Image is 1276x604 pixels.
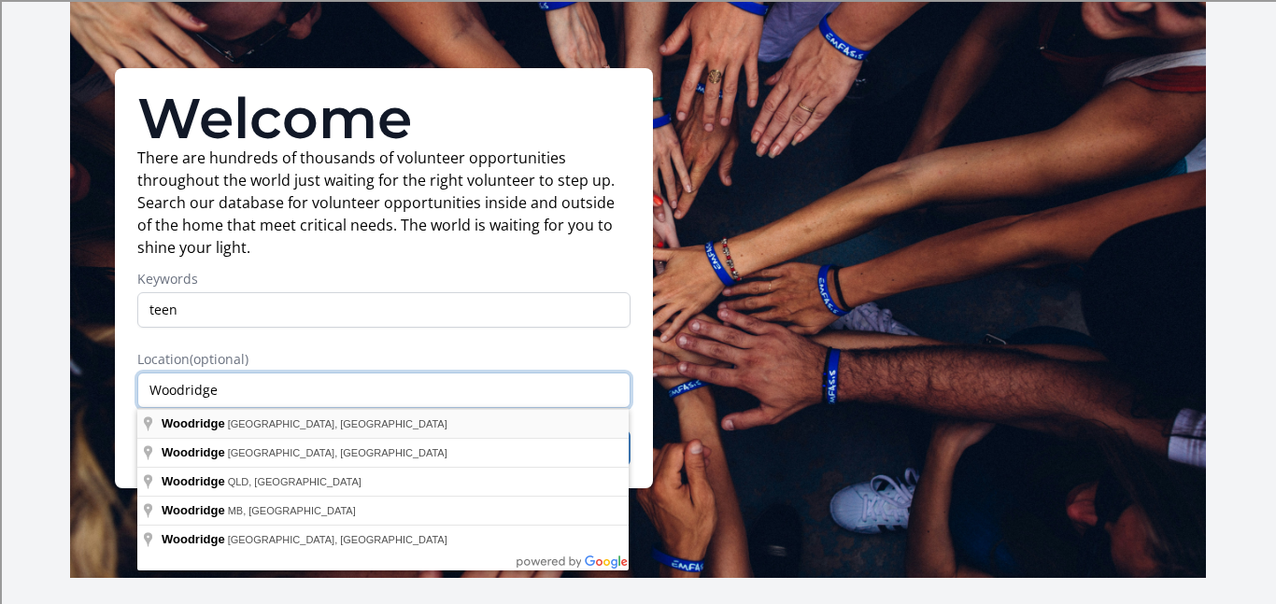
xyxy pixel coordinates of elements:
[228,447,447,458] span: [GEOGRAPHIC_DATA], [GEOGRAPHIC_DATA]
[162,445,225,459] span: Woodridge
[7,41,1269,58] div: Move To ...
[7,91,1269,108] div: Sign out
[162,532,225,546] span: Woodridge
[7,24,1269,41] div: Sort New > Old
[7,58,1269,75] div: Delete
[162,474,225,488] span: Woodridge
[228,534,447,545] span: [GEOGRAPHIC_DATA], [GEOGRAPHIC_DATA]
[228,476,362,487] span: QLD, [GEOGRAPHIC_DATA]
[7,75,1269,91] div: Options
[7,7,1269,24] div: Sort A > Z
[162,416,225,430] span: Woodridge
[7,108,1269,125] div: Rename
[228,505,356,516] span: MB, [GEOGRAPHIC_DATA]
[162,503,225,517] span: Woodridge
[7,125,1269,142] div: Move To ...
[228,418,447,429] span: [GEOGRAPHIC_DATA], [GEOGRAPHIC_DATA]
